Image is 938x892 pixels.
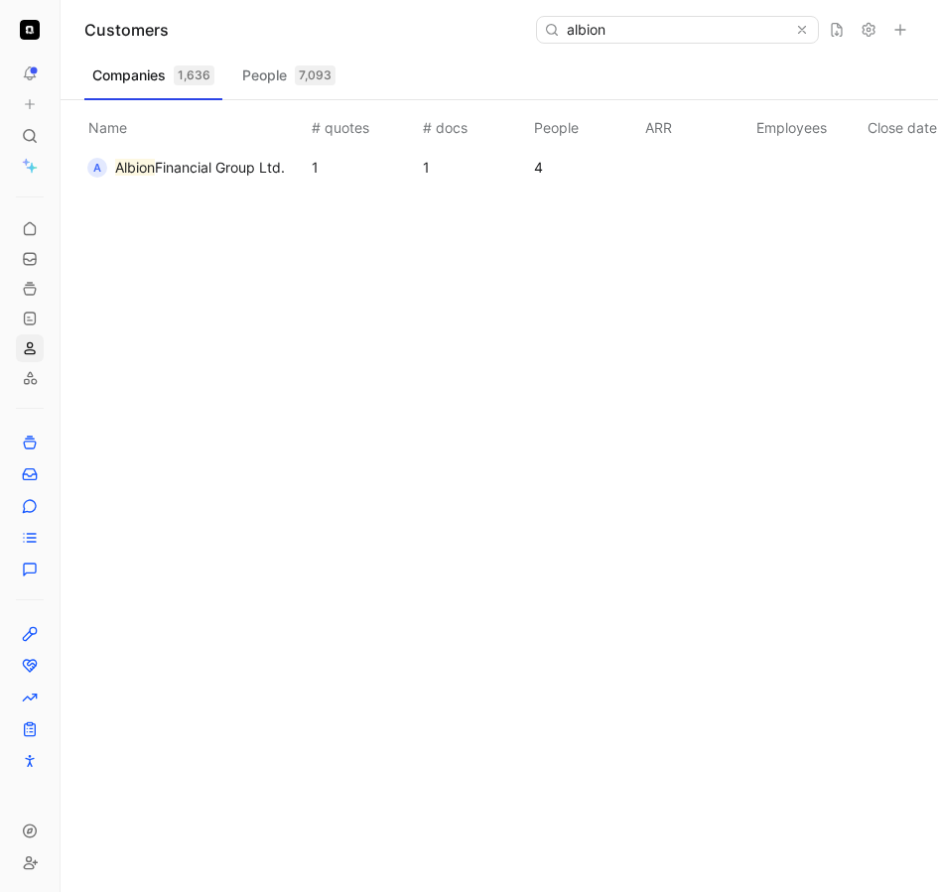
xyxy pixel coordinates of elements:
[308,100,419,148] th: # quotes
[174,65,214,85] div: 1,636
[419,100,530,148] th: # docs
[530,100,641,148] th: People
[16,16,44,44] button: Quartr
[20,20,40,40] img: Quartr
[530,148,641,188] td: 4
[641,100,752,148] th: ARR
[308,148,419,188] td: 1
[234,60,343,91] button: People
[155,159,285,176] span: Financial Group Ltd.
[87,158,107,178] div: A
[84,60,222,91] button: Companies
[84,18,169,42] h1: Customers
[115,159,155,176] mark: Albion
[752,100,864,148] th: Employees
[295,65,335,85] div: 7,093
[419,148,530,188] td: 1
[80,152,292,184] button: AAlbionFinancial Group Ltd.
[80,119,135,136] span: Name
